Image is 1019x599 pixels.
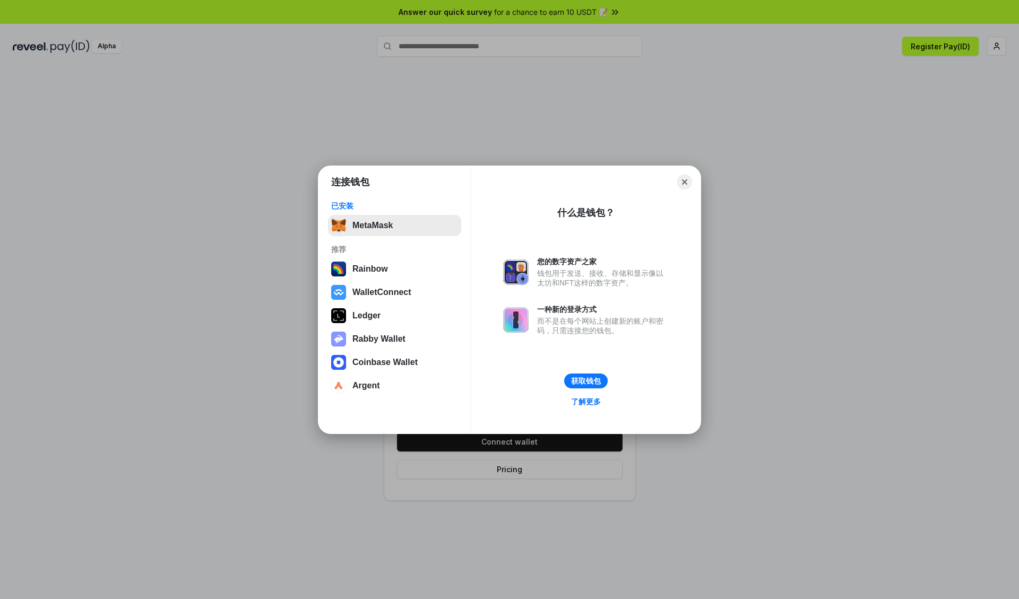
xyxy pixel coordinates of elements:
[537,305,669,314] div: 一种新的登录方式
[352,381,380,390] div: Argent
[503,259,529,285] img: svg+xml,%3Csvg%20xmlns%3D%22http%3A%2F%2Fwww.w3.org%2F2000%2Fsvg%22%20fill%3D%22none%22%20viewBox...
[352,288,411,297] div: WalletConnect
[328,282,461,303] button: WalletConnect
[331,308,346,323] img: svg+xml,%3Csvg%20xmlns%3D%22http%3A%2F%2Fwww.w3.org%2F2000%2Fsvg%22%20width%3D%2228%22%20height%3...
[328,375,461,396] button: Argent
[564,374,608,388] button: 获取钱包
[352,264,388,274] div: Rainbow
[537,257,669,266] div: 您的数字资产之家
[331,332,346,346] img: svg+xml,%3Csvg%20xmlns%3D%22http%3A%2F%2Fwww.w3.org%2F2000%2Fsvg%22%20fill%3D%22none%22%20viewBox...
[328,352,461,373] button: Coinbase Wallet
[503,307,529,333] img: svg+xml,%3Csvg%20xmlns%3D%22http%3A%2F%2Fwww.w3.org%2F2000%2Fsvg%22%20fill%3D%22none%22%20viewBox...
[331,355,346,370] img: svg+xml,%3Csvg%20width%3D%2228%22%20height%3D%2228%22%20viewBox%3D%220%200%2028%2028%22%20fill%3D...
[537,316,669,335] div: 而不是在每个网站上创建新的账户和密码，只需连接您的钱包。
[331,201,458,211] div: 已安装
[557,206,615,219] div: 什么是钱包？
[331,262,346,276] img: svg+xml,%3Csvg%20width%3D%22120%22%20height%3D%22120%22%20viewBox%3D%220%200%20120%20120%22%20fil...
[571,397,601,406] div: 了解更多
[352,221,393,230] div: MetaMask
[328,305,461,326] button: Ledger
[537,268,669,288] div: 钱包用于发送、接收、存储和显示像以太坊和NFT这样的数字资产。
[565,395,607,409] a: 了解更多
[331,378,346,393] img: svg+xml,%3Csvg%20width%3D%2228%22%20height%3D%2228%22%20viewBox%3D%220%200%2028%2028%22%20fill%3D...
[331,218,346,233] img: svg+xml,%3Csvg%20fill%3D%22none%22%20height%3D%2233%22%20viewBox%3D%220%200%2035%2033%22%20width%...
[331,176,369,188] h1: 连接钱包
[331,285,346,300] img: svg+xml,%3Csvg%20width%3D%2228%22%20height%3D%2228%22%20viewBox%3D%220%200%2028%2028%22%20fill%3D...
[571,376,601,386] div: 获取钱包
[331,245,458,254] div: 推荐
[677,175,692,189] button: Close
[352,311,381,320] div: Ledger
[328,328,461,350] button: Rabby Wallet
[328,258,461,280] button: Rainbow
[352,334,405,344] div: Rabby Wallet
[352,358,418,367] div: Coinbase Wallet
[328,215,461,236] button: MetaMask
